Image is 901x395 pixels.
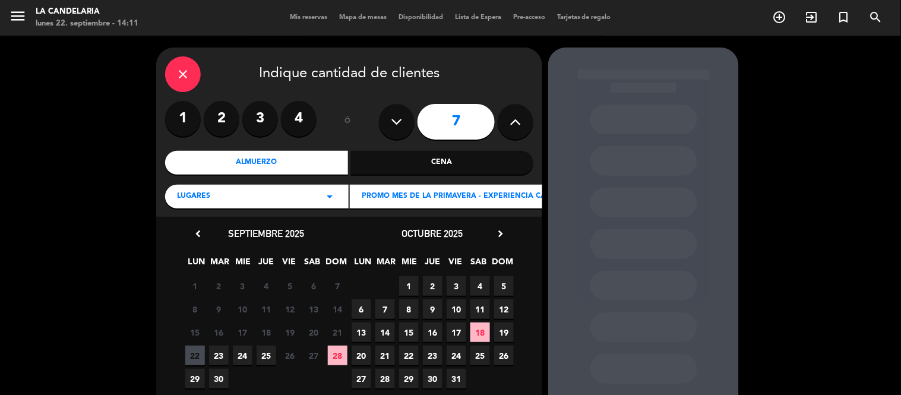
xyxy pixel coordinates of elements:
[353,255,373,274] span: LUN
[185,276,205,296] span: 1
[400,255,419,274] span: MIE
[399,346,419,365] span: 22
[805,10,819,24] i: exit_to_app
[257,299,276,319] span: 11
[176,67,190,81] i: close
[328,346,347,365] span: 28
[165,56,533,92] div: Indique cantidad de clientes
[869,10,883,24] i: search
[352,323,371,342] span: 13
[449,14,507,21] span: Lista de Espera
[323,189,337,204] i: arrow_drop_down
[281,101,317,137] label: 4
[470,276,490,296] span: 4
[470,299,490,319] span: 11
[470,323,490,342] span: 18
[328,323,347,342] span: 21
[192,227,204,240] i: chevron_left
[447,346,466,365] span: 24
[209,346,229,365] span: 23
[402,227,463,239] span: octubre 2025
[377,255,396,274] span: MAR
[304,276,324,296] span: 6
[257,323,276,342] span: 18
[352,299,371,319] span: 6
[492,255,512,274] span: DOM
[185,369,205,388] span: 29
[165,101,201,137] label: 1
[257,346,276,365] span: 25
[447,299,466,319] span: 10
[280,299,300,319] span: 12
[375,323,395,342] span: 14
[423,276,442,296] span: 2
[257,255,276,274] span: JUE
[280,255,299,274] span: VIE
[233,299,252,319] span: 10
[333,14,393,21] span: Mapa de mesas
[494,323,514,342] span: 19
[209,276,229,296] span: 2
[351,151,534,175] div: Cena
[423,346,442,365] span: 23
[284,14,333,21] span: Mis reservas
[423,299,442,319] span: 9
[185,299,205,319] span: 8
[165,151,348,175] div: Almuerzo
[494,227,507,240] i: chevron_right
[304,346,324,365] span: 27
[303,255,323,274] span: SAB
[209,369,229,388] span: 30
[9,7,27,25] i: menu
[446,255,466,274] span: VIE
[9,7,27,29] button: menu
[36,18,138,30] div: lunes 22. septiembre - 14:11
[210,255,230,274] span: MAR
[233,276,252,296] span: 3
[242,101,278,137] label: 3
[399,276,419,296] span: 1
[362,191,583,203] span: PROMO MES DE LA PRIMAVERA - EXPERIENCIA CANDELARIA
[399,299,419,319] span: 8
[209,323,229,342] span: 16
[423,255,442,274] span: JUE
[773,10,787,24] i: add_circle_outline
[228,227,304,239] span: septiembre 2025
[375,299,395,319] span: 7
[233,323,252,342] span: 17
[494,299,514,319] span: 12
[185,323,205,342] span: 15
[837,10,851,24] i: turned_in_not
[494,276,514,296] span: 5
[209,299,229,319] span: 9
[393,14,449,21] span: Disponibilidad
[447,323,466,342] span: 17
[257,276,276,296] span: 4
[204,101,239,137] label: 2
[280,323,300,342] span: 19
[187,255,207,274] span: LUN
[447,276,466,296] span: 3
[177,191,210,203] span: LUGARES
[233,346,252,365] span: 24
[352,346,371,365] span: 20
[328,299,347,319] span: 14
[233,255,253,274] span: MIE
[304,299,324,319] span: 13
[447,369,466,388] span: 31
[328,101,367,143] div: ó
[328,276,347,296] span: 7
[551,14,617,21] span: Tarjetas de regalo
[399,369,419,388] span: 29
[304,323,324,342] span: 20
[423,369,442,388] span: 30
[326,255,346,274] span: DOM
[280,346,300,365] span: 26
[469,255,489,274] span: SAB
[507,14,551,21] span: Pre-acceso
[399,323,419,342] span: 15
[352,369,371,388] span: 27
[280,276,300,296] span: 5
[470,346,490,365] span: 25
[494,346,514,365] span: 26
